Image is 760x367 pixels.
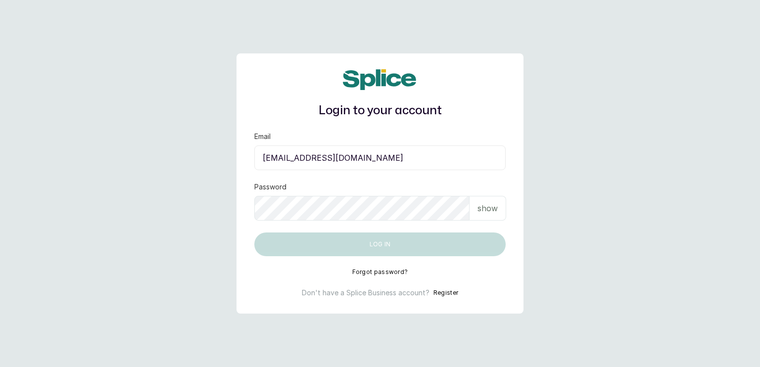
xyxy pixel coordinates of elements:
[254,232,506,256] button: Log in
[433,288,458,298] button: Register
[477,202,498,214] p: show
[254,182,286,192] label: Password
[302,288,429,298] p: Don't have a Splice Business account?
[254,102,506,120] h1: Login to your account
[254,132,271,141] label: Email
[254,145,506,170] input: email@acme.com
[352,268,408,276] button: Forgot password?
